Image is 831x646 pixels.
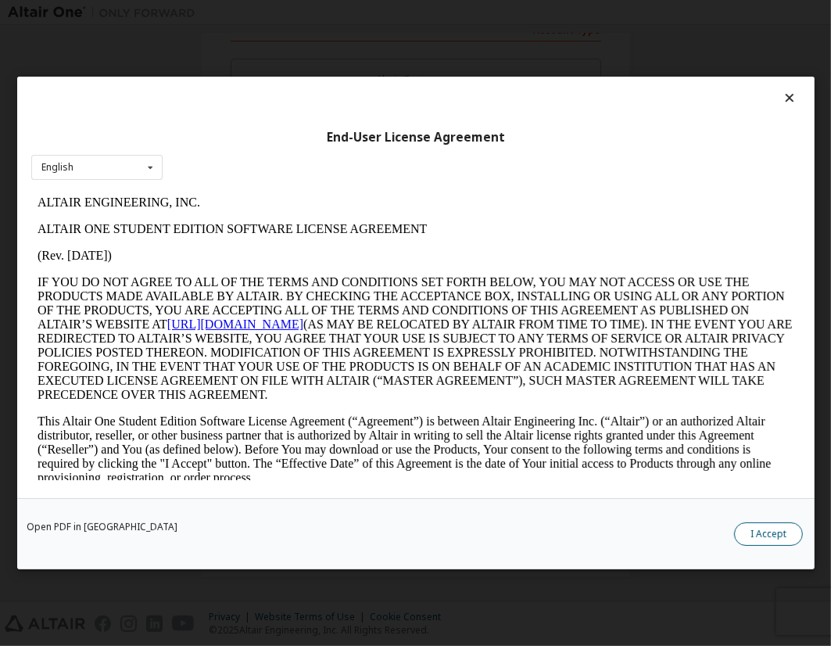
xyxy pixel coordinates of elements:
[6,6,763,20] p: ALTAIR ENGINEERING, INC.
[6,59,763,74] p: (Rev. [DATE])
[6,33,763,47] p: ALTAIR ONE STUDENT EDITION SOFTWARE LICENSE AGREEMENT
[31,130,801,145] div: End-User License Agreement
[734,522,803,546] button: I Accept
[6,86,763,213] p: IF YOU DO NOT AGREE TO ALL OF THE TERMS AND CONDITIONS SET FORTH BELOW, YOU MAY NOT ACCESS OR USE...
[41,163,73,172] div: English
[6,225,763,296] p: This Altair One Student Edition Software License Agreement (“Agreement”) is between Altair Engine...
[27,522,177,532] a: Open PDF in [GEOGRAPHIC_DATA]
[136,128,272,142] a: [URL][DOMAIN_NAME]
